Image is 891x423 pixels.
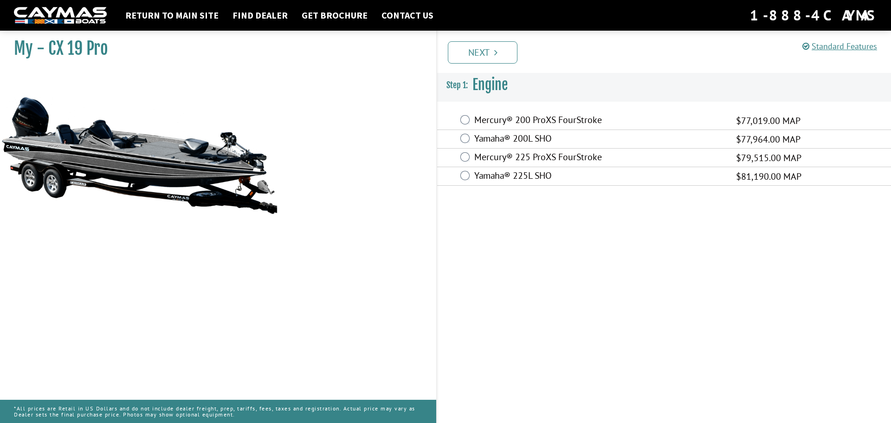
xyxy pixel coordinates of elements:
[297,9,372,21] a: Get Brochure
[14,401,422,422] p: *All prices are Retail in US Dollars and do not include dealer freight, prep, tariffs, fees, taxe...
[736,114,801,128] span: $77,019.00 MAP
[474,133,724,146] label: Yamaha® 200L SHO
[448,41,517,64] a: Next
[14,38,413,59] h1: My - CX 19 Pro
[377,9,438,21] a: Contact Us
[736,132,801,146] span: $77,964.00 MAP
[121,9,223,21] a: Return to main site
[445,40,891,64] ul: Pagination
[228,9,292,21] a: Find Dealer
[474,114,724,128] label: Mercury® 200 ProXS FourStroke
[750,5,877,26] div: 1-888-4CAYMAS
[736,169,801,183] span: $81,190.00 MAP
[474,170,724,183] label: Yamaha® 225L SHO
[802,41,877,52] a: Standard Features
[474,151,724,165] label: Mercury® 225 ProXS FourStroke
[736,151,801,165] span: $79,515.00 MAP
[437,68,891,102] h3: Engine
[14,7,107,24] img: white-logo-c9c8dbefe5ff5ceceb0f0178aa75bf4bb51f6bca0971e226c86eb53dfe498488.png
